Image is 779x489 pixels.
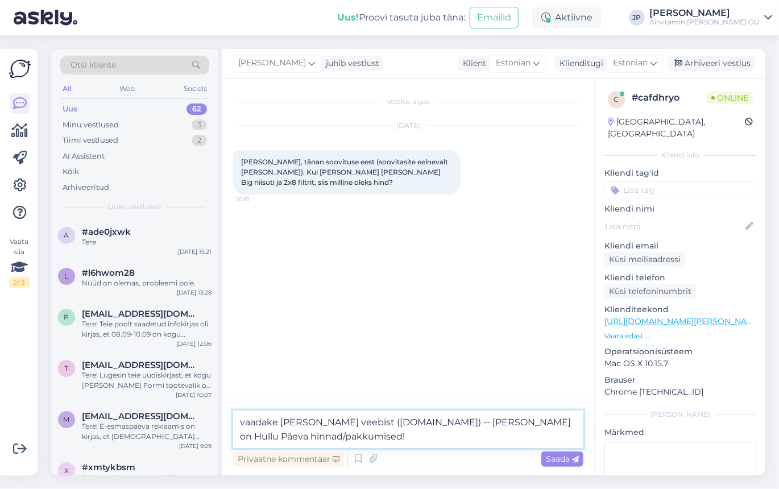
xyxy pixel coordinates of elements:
[63,103,77,115] div: Uus
[82,411,200,421] span: merilin686@hotmail.com
[71,59,116,71] span: Otsi kliente
[321,57,379,69] div: juhib vestlust
[9,237,30,288] div: Vaata siia
[458,57,486,69] div: Klient
[629,10,645,26] div: JP
[64,313,69,321] span: p
[238,57,306,69] span: [PERSON_NAME]
[82,278,212,288] div: Nüüd on olemas, probleemi pole.
[604,409,756,420] div: [PERSON_NAME]
[604,167,756,179] p: Kliendi tag'id
[82,319,212,339] div: Tere! Teie poolt saadetud infokirjas oli kirjas, et 08.09-10.09 on kogu [PERSON_NAME] Formi toote...
[82,421,212,442] div: Tere! E-esmaspäeva reklaamis on kirjas, et [DEMOGRAPHIC_DATA] rakendub ka filtritele. Samas, [PER...
[707,92,753,104] span: Online
[605,220,743,233] input: Lisa nimi
[604,426,756,438] p: Märkmed
[192,135,207,146] div: 2
[82,360,200,370] span: triin.nuut@gmail.com
[192,119,207,131] div: 3
[176,339,212,348] div: [DATE] 12:06
[604,203,756,215] p: Kliendi nimi
[604,331,756,341] p: Vaata edasi ...
[63,119,119,131] div: Minu vestlused
[82,268,135,278] span: #l6hwom28
[337,11,465,24] div: Proovi tasuta juba täna:
[614,95,619,103] span: c
[9,277,30,288] div: 2 / 3
[555,57,603,69] div: Klienditugi
[233,121,583,131] div: [DATE]
[187,103,207,115] div: 62
[532,7,602,28] div: Aktiivne
[118,81,138,96] div: Web
[181,81,209,96] div: Socials
[177,288,212,297] div: [DATE] 13:28
[604,374,756,386] p: Brauser
[241,158,450,187] span: [PERSON_NAME], tänan soovituse eest (soovitasite eelnevalt [PERSON_NAME]). Kui [PERSON_NAME] [PER...
[64,466,69,475] span: x
[604,240,756,252] p: Kliendi email
[176,391,212,399] div: [DATE] 10:07
[65,272,69,280] span: l
[668,56,755,71] div: Arhiveeri vestlus
[604,150,756,160] div: Kliendi info
[604,386,756,398] p: Chrome [TECHNICAL_ID]
[82,309,200,319] span: piret.kattai@gmail.com
[604,316,761,326] a: [URL][DOMAIN_NAME][PERSON_NAME]
[649,9,772,27] a: [PERSON_NAME]Airvitamin [PERSON_NAME] OÜ
[64,231,69,239] span: a
[608,116,745,140] div: [GEOGRAPHIC_DATA], [GEOGRAPHIC_DATA]
[604,252,685,267] div: Küsi meiliaadressi
[632,91,707,105] div: # cafdhryo
[63,182,109,193] div: Arhiveeritud
[604,346,756,358] p: Operatsioonisüsteem
[178,247,212,256] div: [DATE] 15:21
[63,135,118,146] div: Tiimi vestlused
[60,81,73,96] div: All
[233,451,344,467] div: Privaatne kommentaar
[82,462,135,473] span: #xmtykbsm
[613,57,648,69] span: Estonian
[63,166,79,177] div: Kõik
[649,18,760,27] div: Airvitamin [PERSON_NAME] OÜ
[649,9,760,18] div: [PERSON_NAME]
[604,304,756,316] p: Klienditeekond
[470,7,519,28] button: Emailid
[496,57,531,69] span: Estonian
[604,284,696,299] div: Küsi telefoninumbrit
[63,151,105,162] div: AI Assistent
[179,442,212,450] div: [DATE] 9:29
[604,358,756,370] p: Mac OS X 10.15.7
[82,237,212,247] div: Tere
[237,195,279,204] span: 10:51
[65,364,69,372] span: t
[82,227,131,237] span: #ade0jxwk
[64,415,70,424] span: m
[233,411,583,448] textarea: vaadake [PERSON_NAME] veebist ([DOMAIN_NAME]) -- [PERSON_NAME] on Hullu Päeva hinnad/pakkumised
[233,97,583,107] div: Vestlus algas
[604,181,756,198] input: Lisa tag
[109,202,161,212] span: Uued vestlused
[546,454,579,464] span: Saada
[337,12,359,23] b: Uus!
[9,58,31,80] img: Askly Logo
[82,370,212,391] div: Tere! Lugesin teie uudiskirjast, et kogu [PERSON_NAME] Formi tootevalik on 20% soodsamalt alates ...
[604,272,756,284] p: Kliendi telefon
